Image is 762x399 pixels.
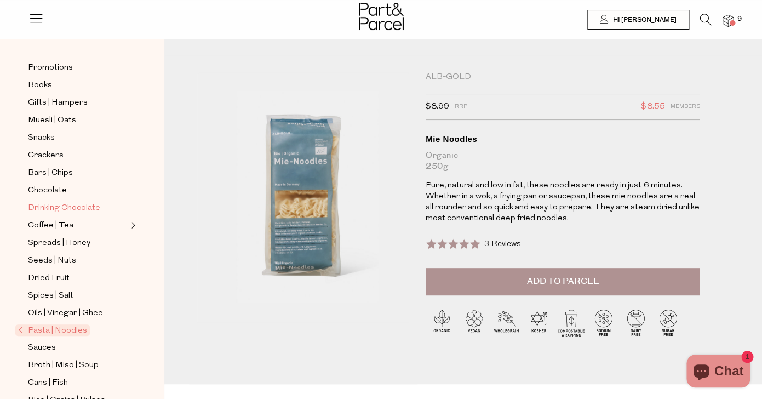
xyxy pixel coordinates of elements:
span: 3 Reviews [484,240,521,248]
span: Gifts | Hampers [28,96,88,110]
img: P_P-ICONS-Live_Bec_V11_Organic.svg [426,306,458,339]
a: Sauces [28,341,128,355]
img: Part&Parcel [359,3,404,30]
a: Drinking Chocolate [28,201,128,215]
a: Crackers [28,149,128,162]
button: Add to Parcel [426,268,700,295]
span: Spices | Salt [28,289,73,303]
a: Dried Fruit [28,271,128,285]
img: P_P-ICONS-Live_Bec_V11_Vegan.svg [458,306,490,339]
span: Bars | Chips [28,167,73,180]
span: Sauces [28,341,56,355]
span: Dried Fruit [28,272,70,285]
span: Chocolate [28,184,67,197]
div: Organic 250g [426,150,700,172]
button: Expand/Collapse Coffee | Tea [128,219,136,232]
span: Seeds | Nuts [28,254,76,267]
a: 9 [723,15,734,26]
span: Snacks [28,132,55,145]
a: Bars | Chips [28,166,128,180]
a: Broth | Miso | Soup [28,358,128,372]
span: $8.55 [641,100,664,114]
a: Snacks [28,131,128,145]
span: Muesli | Oats [28,114,76,127]
span: 9 [735,14,744,24]
span: Promotions [28,61,73,75]
span: Oils | Vinegar | Ghee [28,307,103,320]
a: Books [28,78,128,92]
inbox-online-store-chat: Shopify online store chat [683,355,753,390]
span: Cans | Fish [28,377,68,390]
span: Coffee | Tea [28,219,73,232]
span: $8.99 [426,100,449,114]
span: Spreads | Honey [28,237,90,250]
div: Alb-Gold [426,72,700,83]
img: P_P-ICONS-Live_Bec_V11_Wholegrain.svg [490,306,523,339]
a: Seeds | Nuts [28,254,128,267]
span: Broth | Miso | Soup [28,359,99,372]
a: Chocolate [28,184,128,197]
a: Oils | Vinegar | Ghee [28,306,128,320]
p: Pure, natural and low in fat, these noodles are ready in just 6 minutes. Whether in a wok, a fryi... [426,180,700,224]
span: Books [28,79,52,92]
img: Mie Noodles [197,72,409,322]
a: Gifts | Hampers [28,96,128,110]
a: Promotions [28,61,128,75]
div: Mie Noodles [426,134,700,145]
span: Hi [PERSON_NAME] [610,15,677,25]
span: Add to Parcel [527,275,599,288]
img: P_P-ICONS-Live_Bec_V11_Kosher.svg [523,306,555,339]
img: P_P-ICONS-Live_Bec_V11_Sodium_Free.svg [587,306,620,339]
span: Crackers [28,149,64,162]
a: Muesli | Oats [28,113,128,127]
a: Hi [PERSON_NAME] [587,10,689,30]
a: Pasta | Noodles [18,324,128,337]
a: Spices | Salt [28,289,128,303]
img: P_P-ICONS-Live_Bec_V11_Sugar_Free.svg [652,306,684,339]
span: Drinking Chocolate [28,202,100,215]
img: P_P-ICONS-Live_Bec_V11_Compostable_Wrapping.svg [555,306,587,339]
a: Spreads | Honey [28,236,128,250]
span: Members [670,100,700,114]
a: Coffee | Tea [28,219,128,232]
a: Cans | Fish [28,376,128,390]
img: P_P-ICONS-Live_Bec_V11_Dairy_Free.svg [620,306,652,339]
span: RRP [455,100,467,114]
span: Pasta | Noodles [15,324,90,336]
